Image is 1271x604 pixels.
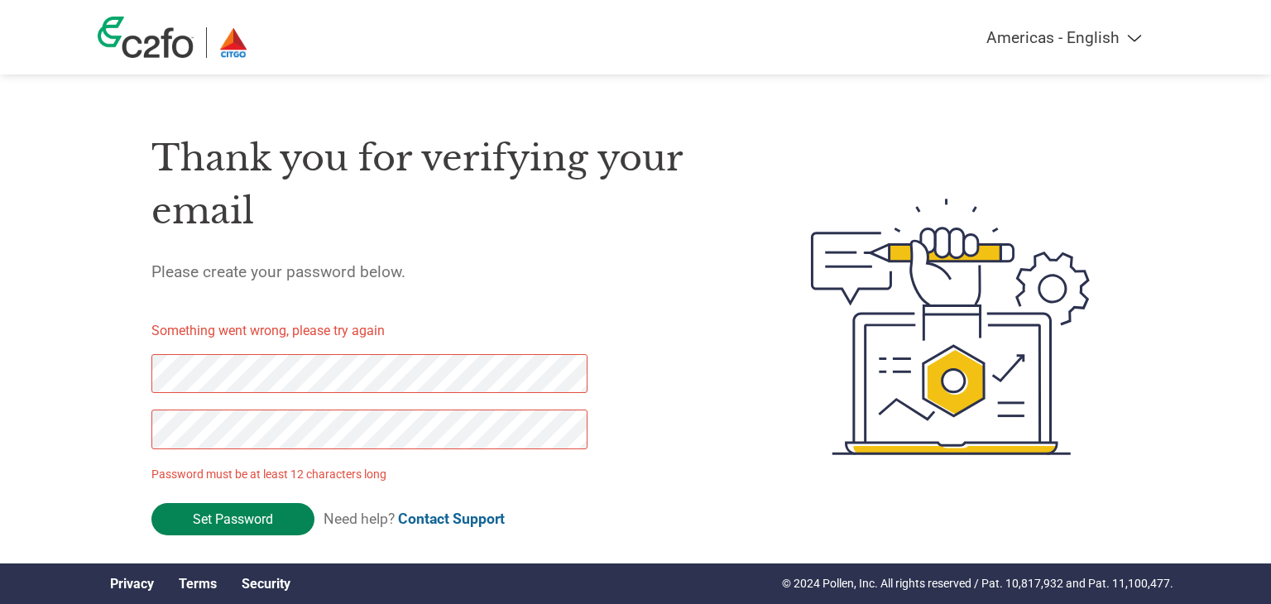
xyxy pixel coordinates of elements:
p: © 2024 Pollen, Inc. All rights reserved / Pat. 10,817,932 and Pat. 11,100,477. [782,575,1173,592]
img: create-password [781,108,1120,546]
p: Password must be at least 12 characters long [151,466,593,483]
a: Terms [179,576,217,592]
img: CITGO [219,27,247,58]
a: Privacy [110,576,154,592]
input: Set Password [151,503,314,535]
h1: Thank you for verifying your email [151,132,732,238]
img: c2fo logo [98,17,194,58]
h5: Please create your password below. [151,262,732,281]
span: Need help? [324,511,505,527]
p: Something went wrong, please try again [151,321,616,341]
a: Security [242,576,290,592]
a: Contact Support [398,511,505,527]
